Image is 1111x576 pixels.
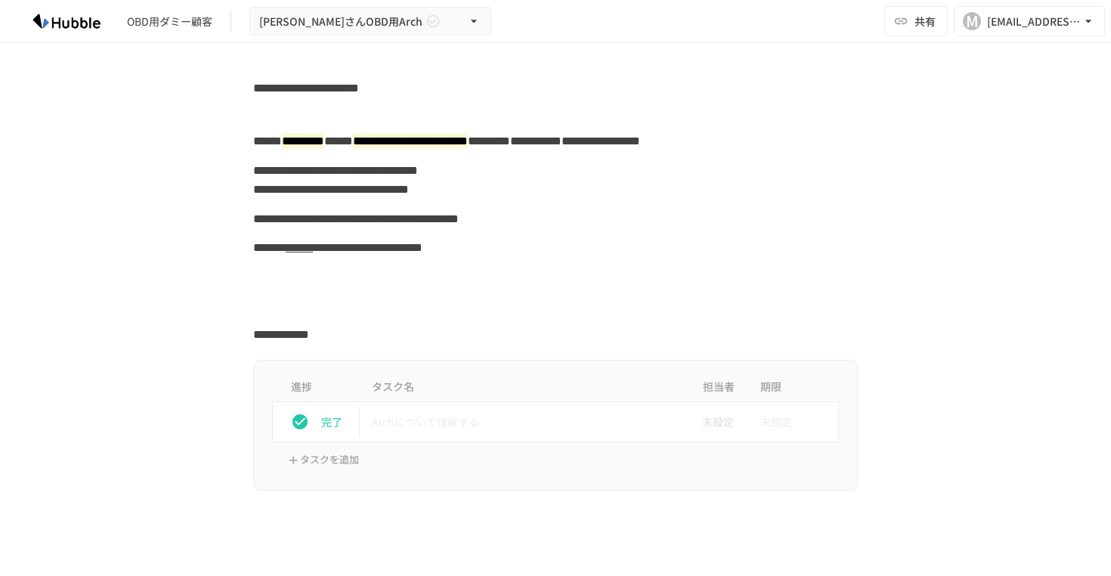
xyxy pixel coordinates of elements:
[748,373,839,402] th: 期限
[272,373,839,442] table: task table
[273,373,361,402] th: 進捗
[760,407,792,437] span: 未設定
[954,6,1105,36] button: M[EMAIL_ADDRESS][DOMAIN_NAME]
[284,448,363,472] button: タスクを追加
[688,373,748,402] th: 担当者
[690,413,734,430] span: 未設定
[249,7,491,36] button: [PERSON_NAME]さんOBD用Arch
[884,6,948,36] button: 共有
[285,407,315,437] button: status
[987,12,1081,31] div: [EMAIL_ADDRESS][DOMAIN_NAME]
[372,413,676,432] p: Archについて理解する
[321,413,353,430] p: 完了
[259,12,422,31] span: [PERSON_NAME]さんOBD用Arch
[360,373,688,402] th: タスク名
[914,13,936,29] span: 共有
[127,14,212,29] div: OBD用ダミー顧客
[18,9,115,33] img: HzDRNkGCf7KYO4GfwKnzITak6oVsp5RHeZBEM1dQFiQ
[963,12,981,30] div: M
